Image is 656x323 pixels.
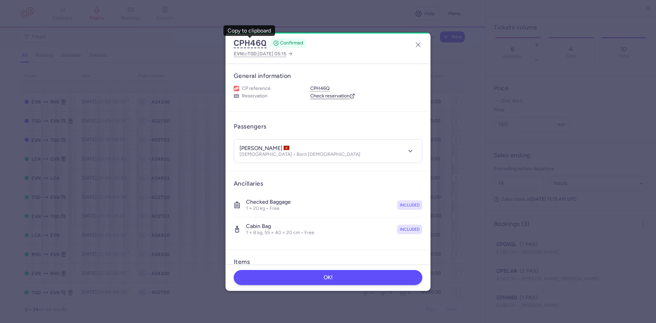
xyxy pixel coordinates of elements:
p: 1 × 8 kg, 55 × 40 × 20 cm • Free [246,230,314,236]
h3: Items [234,258,250,266]
span: CP reference [242,85,271,92]
h3: Passengers [234,123,266,131]
span: CONFIRMED [280,40,303,46]
button: CPH46Q [310,85,330,92]
h3: General information [234,72,422,80]
span: included [400,202,420,208]
div: Copy to clipboard [228,28,271,34]
figure: 1L airline logo [234,86,239,91]
span: to , [234,50,286,58]
h4: Checked baggage [246,199,291,205]
span: [DATE] 05:15 [258,51,286,57]
h3: Ancillaries [234,180,422,188]
button: CPH46Q [234,38,266,48]
span: TGD [247,51,257,56]
span: EVN [234,51,243,56]
span: included [400,226,420,233]
p: 1 × 20 kg • Free [246,205,291,212]
button: OK! [234,270,422,285]
span: OK! [324,274,333,281]
p: [DEMOGRAPHIC_DATA] • Born [DEMOGRAPHIC_DATA] [240,152,360,157]
span: Reservation [242,93,268,99]
h4: Cabin bag [246,223,314,230]
a: Check reservation [310,93,355,99]
h4: [PERSON_NAME] [240,145,290,152]
a: EVNtoTGD,[DATE] 05:15 [234,50,293,58]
